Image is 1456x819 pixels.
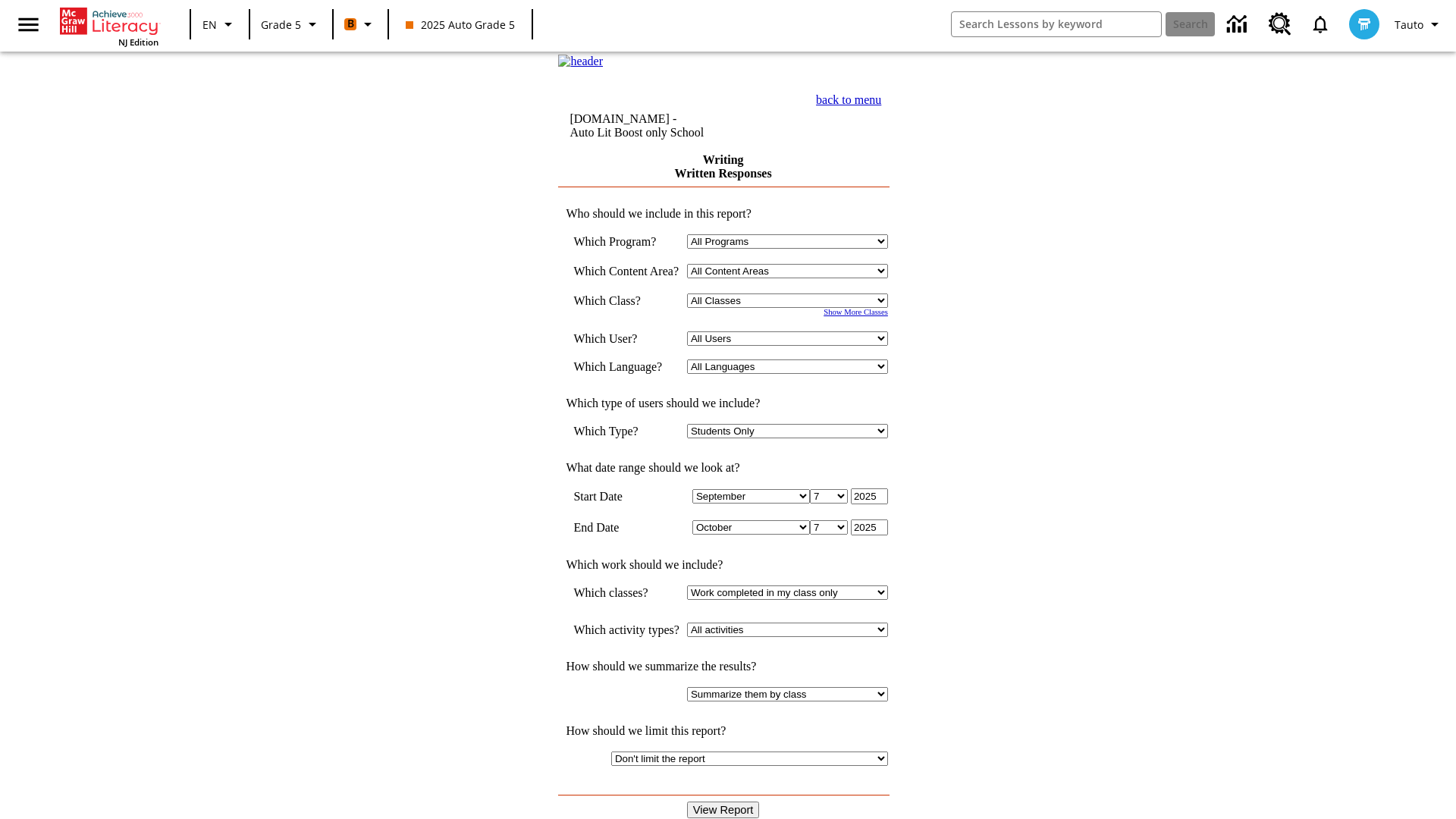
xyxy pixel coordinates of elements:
nobr: Auto Lit Boost only School [570,126,704,139]
span: NJ Edition [118,36,158,48]
img: avatar image [1349,9,1379,39]
td: Who should we include in this report? [558,207,888,221]
td: How should we summarize the results? [558,660,888,673]
td: Which Type? [573,424,679,438]
button: Language: EN, Select a language [196,11,244,38]
td: [DOMAIN_NAME] - [570,112,762,140]
td: What date range should we look at? [558,461,888,475]
span: 2025 Auto Grade 5 [406,17,515,33]
td: End Date [573,519,679,535]
button: Profile/Settings [1389,11,1450,38]
a: Writing Written Responses [675,153,772,180]
img: header [558,55,603,68]
nobr: Which Content Area? [573,265,679,278]
input: View Report [687,802,760,818]
td: Which User? [573,331,679,346]
div: Home [60,5,158,48]
input: search field [952,12,1161,36]
a: back to menu [816,93,881,106]
td: How should we limit this report? [558,724,888,738]
span: Grade 5 [261,17,301,33]
td: Start Date [573,488,679,504]
button: Boost Class color is orange. Change class color [338,11,383,38]
td: Which work should we include? [558,558,888,572]
td: Which classes? [573,585,679,600]
a: Resource Center, Will open in new tab [1260,4,1301,45]
span: EN [202,17,217,33]
span: B [347,14,354,33]
button: Open side menu [6,2,51,47]
td: Which Program? [573,234,679,249]
button: Grade: Grade 5, Select a grade [255,11,328,38]
td: Which activity types? [573,623,679,637]
button: Select a new avatar [1340,5,1389,44]
a: Notifications [1301,5,1340,44]
td: Which Language? [573,359,679,374]
span: Tauto [1395,17,1423,33]
td: Which type of users should we include? [558,397,888,410]
td: Which Class? [573,293,679,308]
a: Data Center [1218,4,1260,45]
a: Show More Classes [824,308,888,316]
